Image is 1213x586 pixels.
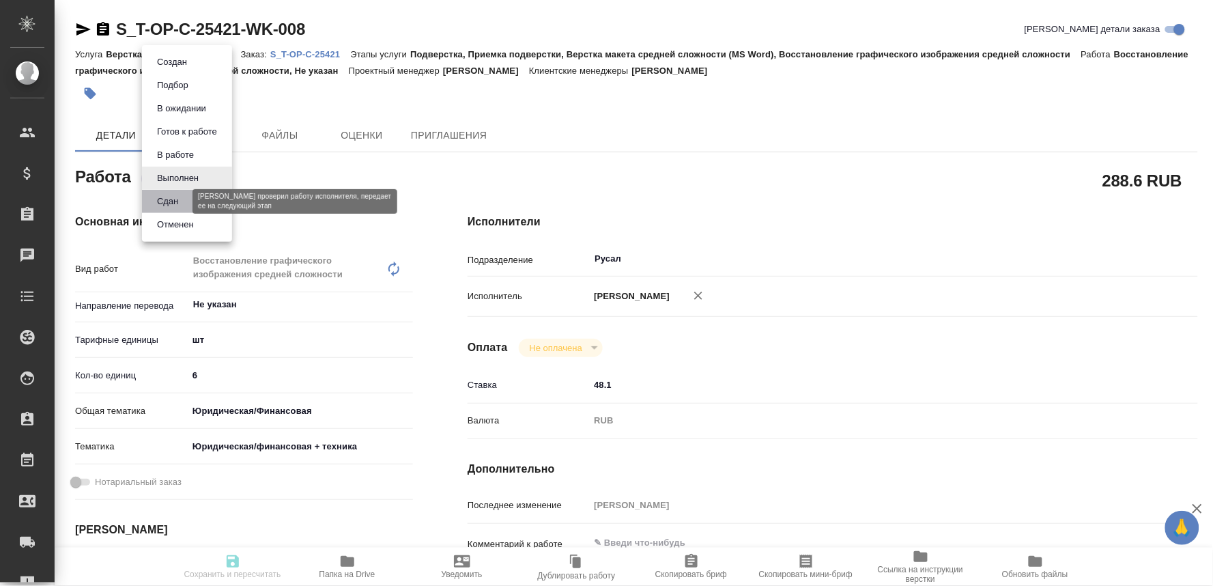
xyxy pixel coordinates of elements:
button: Отменен [153,217,198,232]
button: Создан [153,55,191,70]
button: В ожидании [153,101,210,116]
button: Подбор [153,78,192,93]
button: Выполнен [153,171,203,186]
button: Сдан [153,194,182,209]
button: В работе [153,148,198,163]
button: Готов к работе [153,124,221,139]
